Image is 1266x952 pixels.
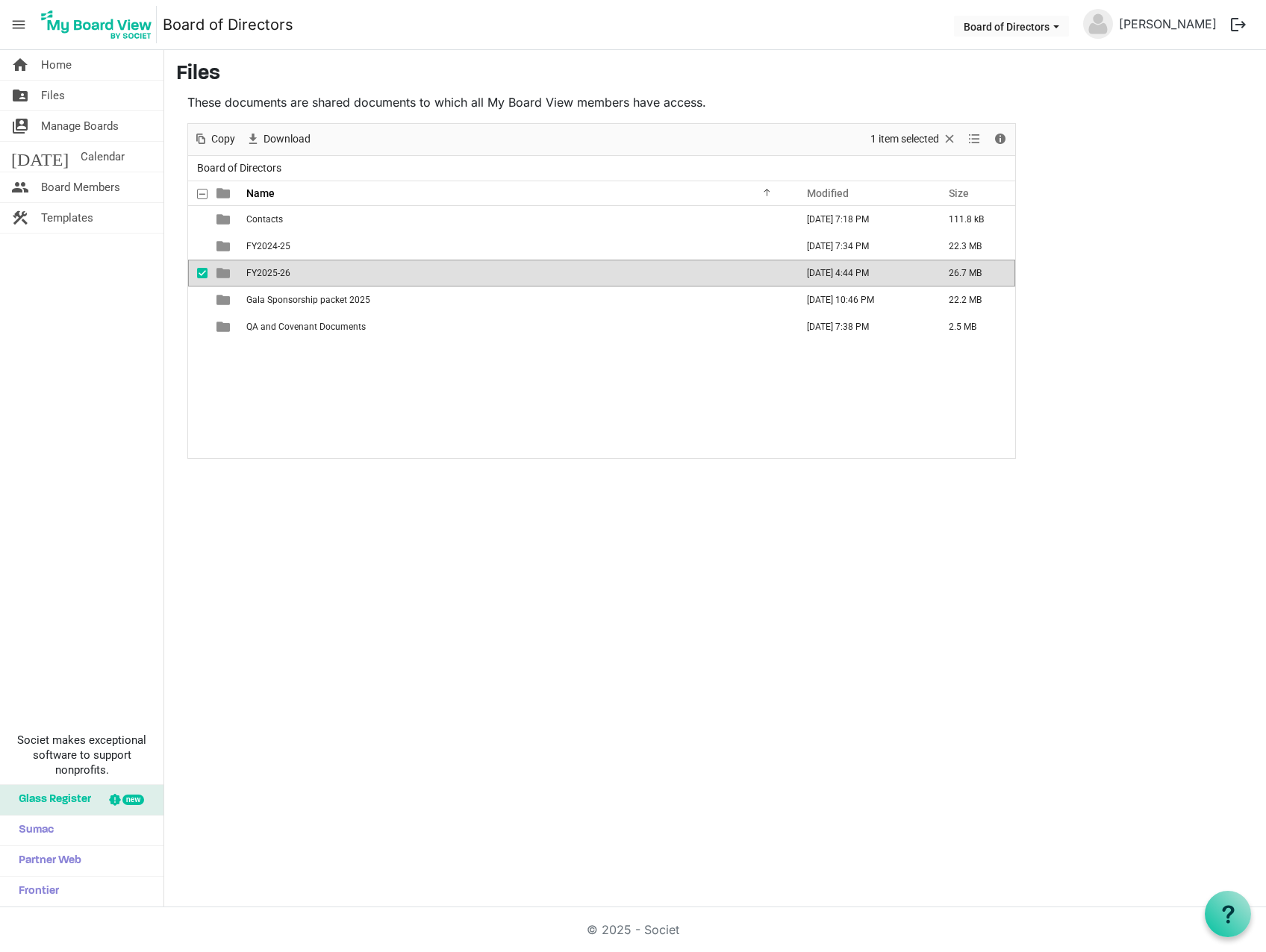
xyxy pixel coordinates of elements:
[988,124,1013,155] div: Details
[188,286,208,313] td: checkbox
[191,130,238,148] button: Copy
[7,733,157,777] span: Societ makes exceptional software to support nonprofits.
[246,241,290,251] span: FY2024-25
[965,130,983,148] button: View dropdownbutton
[11,172,29,202] span: people
[246,295,370,305] span: Gala Sponsorship packet 2025
[11,81,29,110] span: folder_shared
[246,187,275,199] span: Name
[791,313,933,340] td: August 24, 2025 7:38 PM column header Modified
[188,206,208,233] td: checkbox
[242,260,791,286] td: FY2025-26 is template cell column header Name
[208,260,242,286] td: is template cell column header type
[11,785,91,815] span: Glass Register
[242,286,791,313] td: Gala Sponsorship packet 2025 is template cell column header Name
[243,130,314,148] button: Download
[81,142,125,172] span: Calendar
[262,130,312,148] span: Download
[1113,9,1223,39] a: [PERSON_NAME]
[246,268,290,278] span: FY2025-26
[933,313,1015,340] td: 2.5 MB is template cell column header Size
[41,203,93,233] span: Templates
[11,846,81,876] span: Partner Web
[188,313,208,340] td: checkbox
[242,233,791,260] td: FY2024-25 is template cell column header Name
[246,322,366,332] span: QA and Covenant Documents
[37,6,163,43] a: My Board View Logo
[933,206,1015,233] td: 111.8 kB is template cell column header Size
[242,206,791,233] td: Contacts is template cell column header Name
[791,206,933,233] td: February 19, 2025 7:18 PM column header Modified
[1223,9,1254,40] button: logout
[246,214,283,225] span: Contacts
[208,206,242,233] td: is template cell column header type
[188,233,208,260] td: checkbox
[11,815,54,845] span: Sumac
[933,286,1015,313] td: 22.2 MB is template cell column header Size
[242,313,791,340] td: QA and Covenant Documents is template cell column header Name
[791,233,933,260] td: August 24, 2025 7:34 PM column header Modified
[587,922,679,937] a: © 2025 - Societ
[1083,9,1113,39] img: no-profile-picture.svg
[4,10,33,39] span: menu
[210,130,237,148] span: Copy
[11,142,69,172] span: [DATE]
[949,187,969,199] span: Size
[11,50,29,80] span: home
[807,187,849,199] span: Modified
[194,159,284,178] span: Board of Directors
[791,286,933,313] td: March 10, 2025 10:46 PM column header Modified
[11,111,29,141] span: switch_account
[208,286,242,313] td: is template cell column header type
[791,260,933,286] td: August 26, 2025 4:44 PM column header Modified
[869,130,941,148] span: 1 item selected
[163,10,293,40] a: Board of Directors
[865,124,962,155] div: Clear selection
[208,313,242,340] td: is template cell column header type
[11,203,29,233] span: construction
[188,260,208,286] td: checkbox
[176,62,1254,87] h3: Files
[208,233,242,260] td: is template cell column header type
[187,93,1016,111] p: These documents are shared documents to which all My Board View members have access.
[933,260,1015,286] td: 26.7 MB is template cell column header Size
[41,81,65,110] span: Files
[962,124,988,155] div: View
[41,111,119,141] span: Manage Boards
[991,130,1011,148] button: Details
[954,16,1069,37] button: Board of Directors dropdownbutton
[240,124,316,155] div: Download
[933,233,1015,260] td: 22.3 MB is template cell column header Size
[41,50,72,80] span: Home
[41,172,120,202] span: Board Members
[122,795,144,805] div: new
[11,877,59,906] span: Frontier
[868,130,960,148] button: Selection
[188,124,240,155] div: Copy
[37,6,157,43] img: My Board View Logo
